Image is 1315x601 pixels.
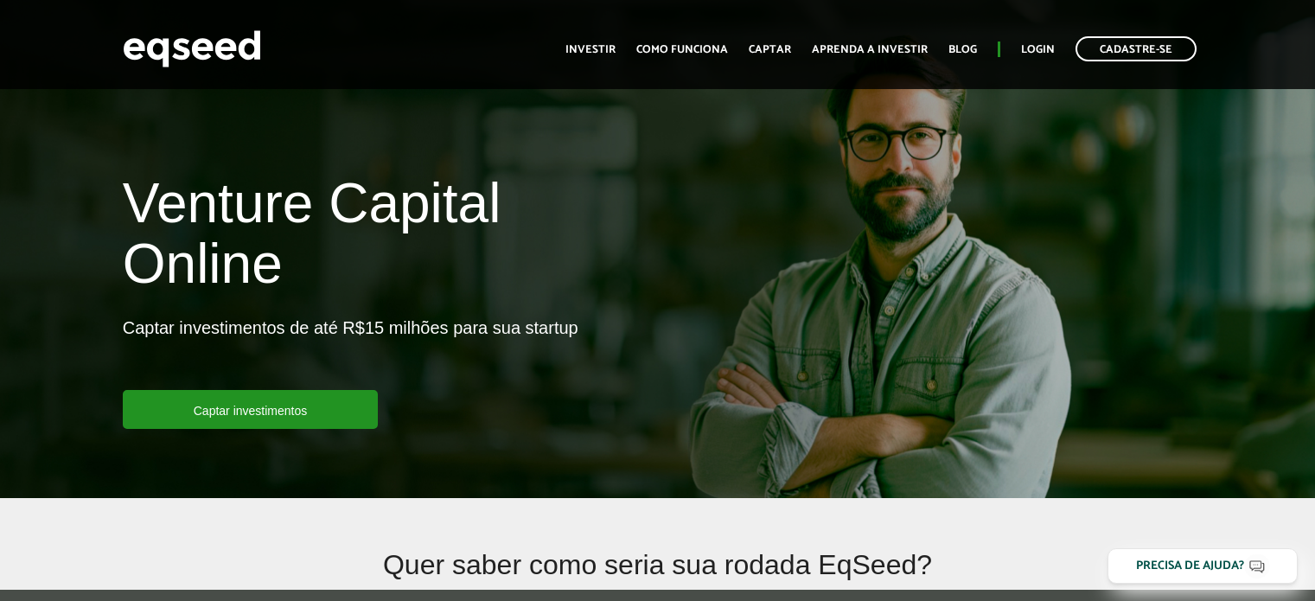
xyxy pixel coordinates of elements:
a: Captar investimentos [123,390,379,429]
a: Captar [749,44,791,55]
img: EqSeed [123,26,261,72]
p: Captar investimentos de até R$15 milhões para sua startup [123,317,578,390]
a: Como funciona [636,44,728,55]
a: Aprenda a investir [812,44,928,55]
a: Login [1021,44,1055,55]
h1: Venture Capital Online [123,173,645,304]
a: Investir [565,44,616,55]
a: Cadastre-se [1076,36,1197,61]
a: Blog [948,44,977,55]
